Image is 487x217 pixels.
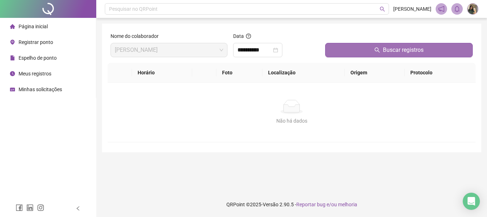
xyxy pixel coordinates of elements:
th: Origem [345,63,404,83]
span: search [380,6,385,12]
span: bell [454,6,460,12]
span: Espelho de ponto [19,55,57,61]
span: question-circle [246,34,251,39]
div: Não há dados [116,117,467,125]
span: facebook [16,204,23,211]
th: Protocolo [405,63,476,83]
span: notification [438,6,445,12]
span: Minhas solicitações [19,87,62,92]
span: Reportar bug e/ou melhoria [296,202,357,207]
span: instagram [37,204,44,211]
img: 90509 [467,4,478,14]
span: linkedin [26,204,34,211]
label: Nome do colaborador [111,32,163,40]
span: Versão [263,202,278,207]
th: Horário [132,63,193,83]
span: left [76,206,81,211]
span: file [10,55,15,60]
span: Meus registros [19,71,51,77]
button: Buscar registros [325,43,473,57]
footer: QRPoint © 2025 - 2.90.5 - [96,192,487,217]
span: Registrar ponto [19,39,53,45]
span: search [374,47,380,53]
span: environment [10,40,15,45]
span: Buscar registros [383,46,424,54]
div: Open Intercom Messenger [463,193,480,210]
th: Localização [262,63,345,83]
span: Data [233,33,244,39]
span: Página inicial [19,24,48,29]
span: home [10,24,15,29]
span: LUIS ALESSANDRO MORAIS DOS SANTOS [115,43,223,57]
span: schedule [10,87,15,92]
th: Foto [216,63,262,83]
span: clock-circle [10,71,15,76]
span: [PERSON_NAME] [393,5,431,13]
